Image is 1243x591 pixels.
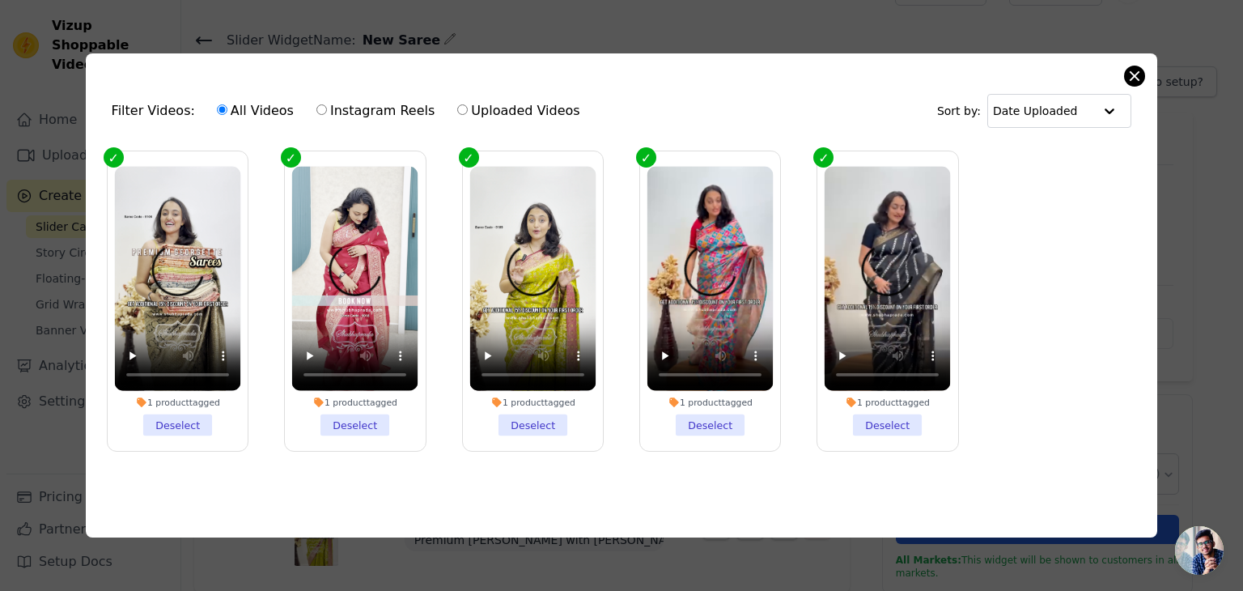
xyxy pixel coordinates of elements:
button: Close modal [1125,66,1144,86]
div: Open chat [1175,526,1224,575]
div: 1 product tagged [825,397,951,408]
label: Instagram Reels [316,100,435,121]
label: Uploaded Videos [456,100,580,121]
div: 1 product tagged [114,397,240,408]
div: 1 product tagged [292,397,418,408]
div: Sort by: [937,94,1132,128]
label: All Videos [216,100,295,121]
div: 1 product tagged [647,397,774,408]
div: 1 product tagged [469,397,596,408]
div: Filter Videos: [112,92,589,130]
